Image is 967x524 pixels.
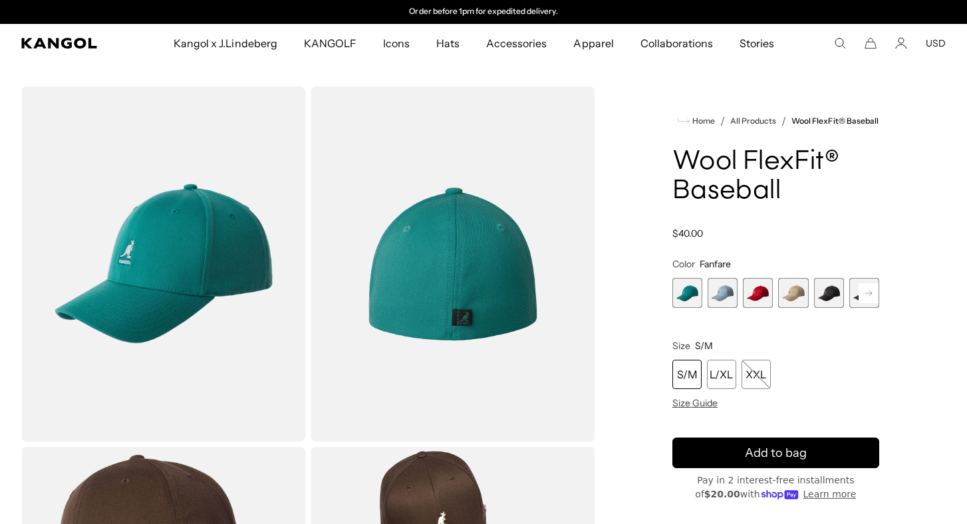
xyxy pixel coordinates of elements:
span: $40.00 [672,227,703,239]
nav: breadcrumbs [672,113,879,129]
a: Account [895,37,907,49]
a: Hats [423,24,473,63]
span: S/M [695,340,713,352]
label: Heather Blue [708,278,738,308]
span: Size Guide [672,397,718,409]
a: Apparel [560,24,626,63]
span: Hats [436,24,460,63]
span: Icons [383,24,410,63]
summary: Search here [834,37,846,49]
div: 2 of 2 [346,7,621,17]
a: Icons [370,24,423,63]
a: Wool FlexFit® Baseball [791,116,879,126]
span: Collaborations [640,24,713,63]
label: Black [849,278,879,308]
a: Collaborations [627,24,726,63]
div: XXL [742,360,771,389]
label: Beige [778,278,808,308]
div: S/M [672,360,702,389]
span: Stories [740,24,774,63]
span: Apparel [573,24,613,63]
a: All Products [730,116,776,126]
div: 3 of 17 [743,278,773,308]
div: 1 of 17 [672,278,702,308]
p: Order before 1pm for expedited delivery. [409,7,557,17]
span: Fanfare [700,258,731,270]
a: Stories [726,24,787,63]
a: KANGOLF [291,24,370,63]
a: Kangol [21,38,114,49]
span: Accessories [486,24,547,63]
div: 2 of 17 [708,278,738,308]
span: Add to bag [745,444,807,462]
div: L/XL [707,360,736,389]
span: Size [672,340,690,352]
button: Cart [865,37,877,49]
span: Color [672,258,695,270]
a: Home [678,115,715,127]
span: KANGOLF [304,24,356,63]
div: 6 of 17 [849,278,879,308]
img: color-fanfare [311,86,595,442]
a: Accessories [473,24,560,63]
span: Kangol x J.Lindeberg [174,24,277,63]
img: color-fanfare [21,86,305,442]
label: Beluga Black [814,278,844,308]
div: 4 of 17 [778,278,808,308]
button: Add to bag [672,438,879,468]
label: Barn Red [743,278,773,308]
a: Kangol x J.Lindeberg [160,24,291,63]
li: / [776,113,786,129]
slideshow-component: Announcement bar [346,7,621,17]
label: Fanfare [672,278,702,308]
button: USD [926,37,946,49]
span: Home [690,116,715,126]
div: Announcement [346,7,621,17]
div: 5 of 17 [814,278,844,308]
li: / [715,113,725,129]
h1: Wool FlexFit® Baseball [672,148,879,206]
